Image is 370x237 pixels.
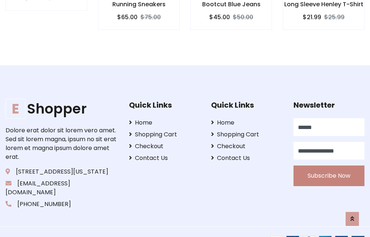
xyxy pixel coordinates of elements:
[6,167,118,176] p: [STREET_ADDRESS][US_STATE]
[211,130,282,139] a: Shopping Cart
[6,200,118,209] p: [PHONE_NUMBER]
[324,13,344,21] del: $25.99
[211,142,282,151] a: Checkout
[129,142,200,151] a: Checkout
[6,126,118,161] p: Dolore erat dolor sit lorem vero amet. Sed sit lorem magna, ipsum no sit erat lorem et magna ipsu...
[129,154,200,163] a: Contact Us
[6,101,118,117] a: EShopper
[129,130,200,139] a: Shopping Cart
[211,101,282,109] h5: Quick Links
[98,1,179,8] h6: Running Sneakers
[293,165,364,186] button: Subscribe Now
[140,13,161,21] del: $75.00
[6,99,26,119] span: E
[303,14,321,21] h6: $21.99
[283,1,364,8] h6: Long Sleeve Henley T-Shirt
[6,179,118,197] p: [EMAIL_ADDRESS][DOMAIN_NAME]
[233,13,253,21] del: $50.00
[209,14,230,21] h6: $45.00
[129,101,200,109] h5: Quick Links
[117,14,138,21] h6: $65.00
[211,118,282,127] a: Home
[6,101,118,117] h1: Shopper
[191,1,272,8] h6: Bootcut Blue Jeans
[211,154,282,163] a: Contact Us
[129,118,200,127] a: Home
[293,101,364,109] h5: Newsletter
